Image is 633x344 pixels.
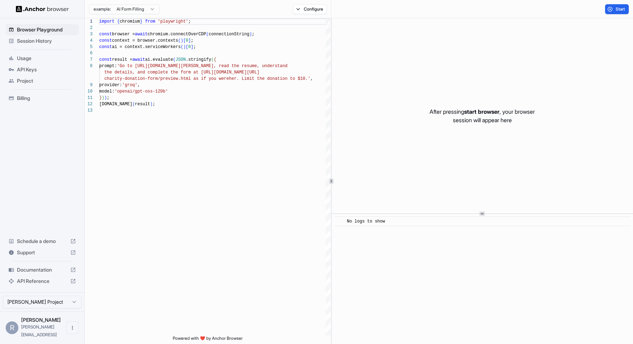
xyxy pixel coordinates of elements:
[6,64,79,75] div: API Keys
[99,19,114,24] span: import
[17,77,76,84] span: Project
[347,219,385,224] span: No logs to show
[464,108,499,115] span: start browser
[99,95,102,100] span: }
[17,278,67,285] span: API Reference
[148,32,206,37] span: chromium.connectOverCDP
[183,38,186,43] span: [
[338,218,342,225] span: ​
[85,82,93,88] div: 9
[16,6,69,12] img: Anchor Logo
[132,57,145,62] span: await
[135,32,148,37] span: await
[252,32,254,37] span: ;
[85,88,93,95] div: 10
[183,45,186,49] span: )
[85,57,93,63] div: 7
[112,45,181,49] span: ai = context.serviceWorkers
[85,50,93,57] div: 6
[99,64,117,69] span: prompt:
[181,45,183,49] span: (
[17,37,76,45] span: Session History
[186,38,188,43] span: 0
[85,25,93,31] div: 2
[107,95,110,100] span: ;
[85,37,93,44] div: 4
[145,57,173,62] span: ai.evaluate
[99,83,122,88] span: provider:
[85,101,93,107] div: 12
[178,38,181,43] span: (
[310,76,313,81] span: ,
[135,102,150,107] span: result
[224,64,288,69] span: ad the resume, understand
[99,32,112,37] span: const
[85,63,93,69] div: 8
[117,19,119,24] span: {
[17,66,76,73] span: API Keys
[85,107,93,114] div: 13
[99,57,112,62] span: const
[173,336,243,344] span: Powered with ❤️ by Anchor Browser
[99,38,112,43] span: const
[85,44,93,50] div: 5
[21,317,61,323] span: Roy Shachar
[211,57,214,62] span: (
[99,89,114,94] span: model:
[186,45,188,49] span: [
[605,4,629,14] button: Start
[137,83,140,88] span: ,
[6,53,79,64] div: Usage
[6,24,79,35] div: Browser Playground
[6,75,79,87] div: Project
[17,95,76,102] span: Billing
[214,70,260,75] span: [DOMAIN_NAME][URL]
[188,38,191,43] span: ]
[214,57,216,62] span: {
[85,18,93,25] div: 1
[112,38,178,43] span: context = browser.contexts
[6,236,79,247] div: Schedule a demo
[430,107,535,124] p: After pressing , your browser session will appear here
[104,95,107,100] span: )
[6,247,79,258] div: Support
[122,83,137,88] span: 'groq'
[173,57,176,62] span: (
[120,19,140,24] span: chromium
[191,45,193,49] span: ]
[21,324,57,337] span: roy@getlira.ai
[140,19,142,24] span: }
[145,19,155,24] span: from
[117,64,224,69] span: 'Go to [URL][DOMAIN_NAME][PERSON_NAME], re
[17,249,67,256] span: Support
[6,275,79,287] div: API Reference
[206,32,208,37] span: (
[188,45,191,49] span: 0
[17,266,67,273] span: Documentation
[17,55,76,62] span: Usage
[112,32,135,37] span: browser =
[6,35,79,47] div: Session History
[112,57,132,62] span: result =
[99,102,132,107] span: [DOMAIN_NAME]
[229,76,310,81] span: her. Limit the donation to $10.'
[132,102,135,107] span: (
[66,321,79,334] button: Open menu
[114,89,168,94] span: 'openai/gpt-oss-120b'
[102,95,104,100] span: )
[6,321,18,334] div: R
[181,38,183,43] span: )
[193,45,196,49] span: ;
[99,45,112,49] span: const
[293,4,327,14] button: Configure
[153,102,155,107] span: ;
[6,93,79,104] div: Billing
[158,19,188,24] span: 'playwright'
[176,57,186,62] span: JSON
[616,6,626,12] span: Start
[17,238,67,245] span: Schedule a demo
[6,264,79,275] div: Documentation
[150,102,153,107] span: )
[209,32,249,37] span: connectionString
[85,95,93,101] div: 11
